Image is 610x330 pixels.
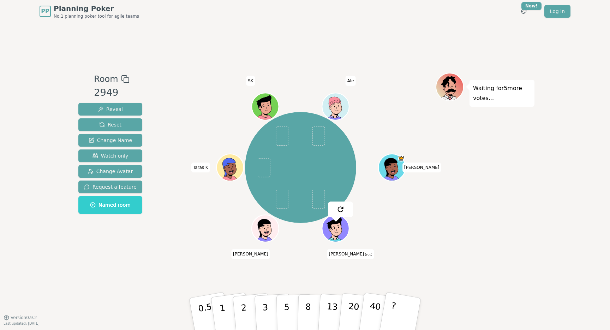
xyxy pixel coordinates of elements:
[364,253,372,256] span: (you)
[89,137,132,144] span: Change Name
[78,134,142,147] button: Change Name
[4,322,40,325] span: Last updated: [DATE]
[398,155,405,161] span: Dan is the host
[94,86,129,100] div: 2949
[402,163,441,172] span: Click to change your name
[78,165,142,178] button: Change Avatar
[231,249,270,259] span: Click to change your name
[11,315,37,320] span: Version 0.9.2
[99,121,121,128] span: Reset
[90,201,131,208] span: Named room
[41,7,49,16] span: PP
[54,4,139,13] span: Planning Poker
[246,76,255,86] span: Click to change your name
[88,168,133,175] span: Change Avatar
[323,216,348,241] button: Click to change your avatar
[78,181,142,193] button: Request a feature
[544,5,570,18] a: Log in
[473,83,531,103] p: Waiting for 5 more votes...
[98,106,123,113] span: Reveal
[78,149,142,162] button: Watch only
[84,183,137,190] span: Request a feature
[346,76,356,86] span: Click to change your name
[54,13,139,19] span: No.1 planning poker tool for agile teams
[78,118,142,131] button: Reset
[336,205,345,214] img: reset
[92,152,128,159] span: Watch only
[78,196,142,214] button: Named room
[94,73,118,86] span: Room
[327,249,374,259] span: Click to change your name
[78,103,142,116] button: Reveal
[4,315,37,320] button: Version0.9.2
[518,5,530,18] button: New!
[521,2,542,10] div: New!
[191,163,210,172] span: Click to change your name
[40,4,139,19] a: PPPlanning PokerNo.1 planning poker tool for agile teams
